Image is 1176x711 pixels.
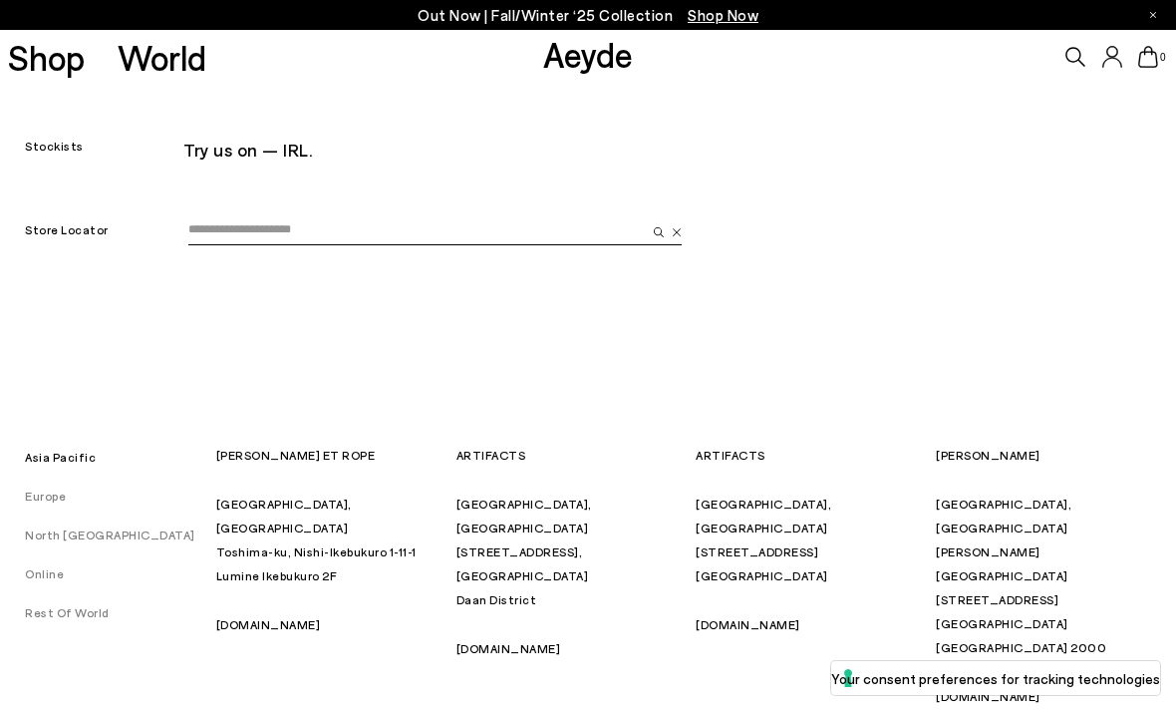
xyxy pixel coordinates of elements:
p: ARTIFACTS [456,443,681,467]
img: close.svg [672,228,682,237]
p: [GEOGRAPHIC_DATA], [GEOGRAPHIC_DATA] [STREET_ADDRESS], [GEOGRAPHIC_DATA] Daan District [456,492,681,611]
p: [GEOGRAPHIC_DATA], [GEOGRAPHIC_DATA] [STREET_ADDRESS] [GEOGRAPHIC_DATA] [696,492,920,587]
label: Your consent preferences for tracking technologies [831,668,1160,689]
a: [DOMAIN_NAME] [216,617,321,631]
span: Navigate to /collections/new-in [688,6,758,24]
a: [DOMAIN_NAME] [696,617,800,631]
p: [GEOGRAPHIC_DATA], [GEOGRAPHIC_DATA] Toshima-ku, Nishi-Ikebukuro 1-11-1 Lumine Ikebukuro 2F [216,492,441,587]
button: Your consent preferences for tracking technologies [831,661,1160,695]
img: search.svg [654,227,664,237]
a: World [118,40,206,75]
p: ARTIFACTS [696,443,920,467]
span: 0 [1158,52,1168,63]
p: [GEOGRAPHIC_DATA], [GEOGRAPHIC_DATA] [PERSON_NAME][GEOGRAPHIC_DATA] [STREET_ADDRESS] [GEOGRAPHIC_... [936,492,1160,659]
p: [PERSON_NAME] ET ROPE [216,443,441,467]
p: Out Now | Fall/Winter ‘25 Collection [418,3,758,28]
p: [PERSON_NAME] [936,443,1160,467]
a: [DOMAIN_NAME] [936,689,1040,703]
a: [DOMAIN_NAME] [456,641,561,655]
div: Try us on — IRL. [183,132,911,168]
a: Shop [8,40,85,75]
a: 0 [1138,46,1158,68]
a: Aeyde [543,33,633,75]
